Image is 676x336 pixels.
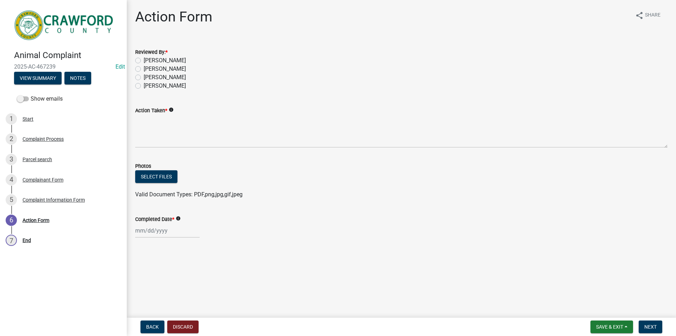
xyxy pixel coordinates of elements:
[23,157,52,162] div: Parcel search
[6,133,17,145] div: 2
[135,170,177,183] button: Select files
[6,235,17,246] div: 7
[144,56,186,65] label: [PERSON_NAME]
[635,11,644,20] i: share
[23,238,31,243] div: End
[135,191,243,198] span: Valid Document Types: PDF,png,jpg,gif,jpeg
[14,72,62,84] button: View Summary
[6,174,17,185] div: 4
[135,108,167,113] label: Action Taken
[6,194,17,205] div: 5
[135,217,174,222] label: Completed Date
[23,218,49,223] div: Action Form
[146,324,159,330] span: Back
[135,8,212,25] h1: Action Form
[169,107,174,112] i: info
[23,177,63,182] div: Complainant Form
[14,50,121,61] h4: Animal Complaint
[14,7,115,43] img: Crawford County, Georgia
[639,321,662,333] button: Next
[644,324,657,330] span: Next
[14,76,62,81] wm-modal-confirm: Summary
[23,197,85,202] div: Complaint Information Form
[23,116,33,121] div: Start
[144,73,186,82] label: [PERSON_NAME]
[135,164,151,169] label: Photos
[64,76,91,81] wm-modal-confirm: Notes
[645,11,661,20] span: Share
[64,72,91,84] button: Notes
[144,65,186,73] label: [PERSON_NAME]
[590,321,633,333] button: Save & Exit
[140,321,164,333] button: Back
[176,216,181,221] i: info
[17,95,63,103] label: Show emails
[23,137,64,141] div: Complaint Process
[6,215,17,226] div: 6
[14,63,113,70] span: 2025-AC-467239
[167,321,199,333] button: Discard
[630,8,666,22] button: shareShare
[596,324,623,330] span: Save & Exit
[135,223,200,238] input: mm/dd/yyyy
[115,63,125,70] wm-modal-confirm: Edit Application Number
[115,63,125,70] a: Edit
[144,82,186,90] label: [PERSON_NAME]
[6,154,17,165] div: 3
[6,113,17,125] div: 1
[135,50,168,55] label: Reviewed By:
